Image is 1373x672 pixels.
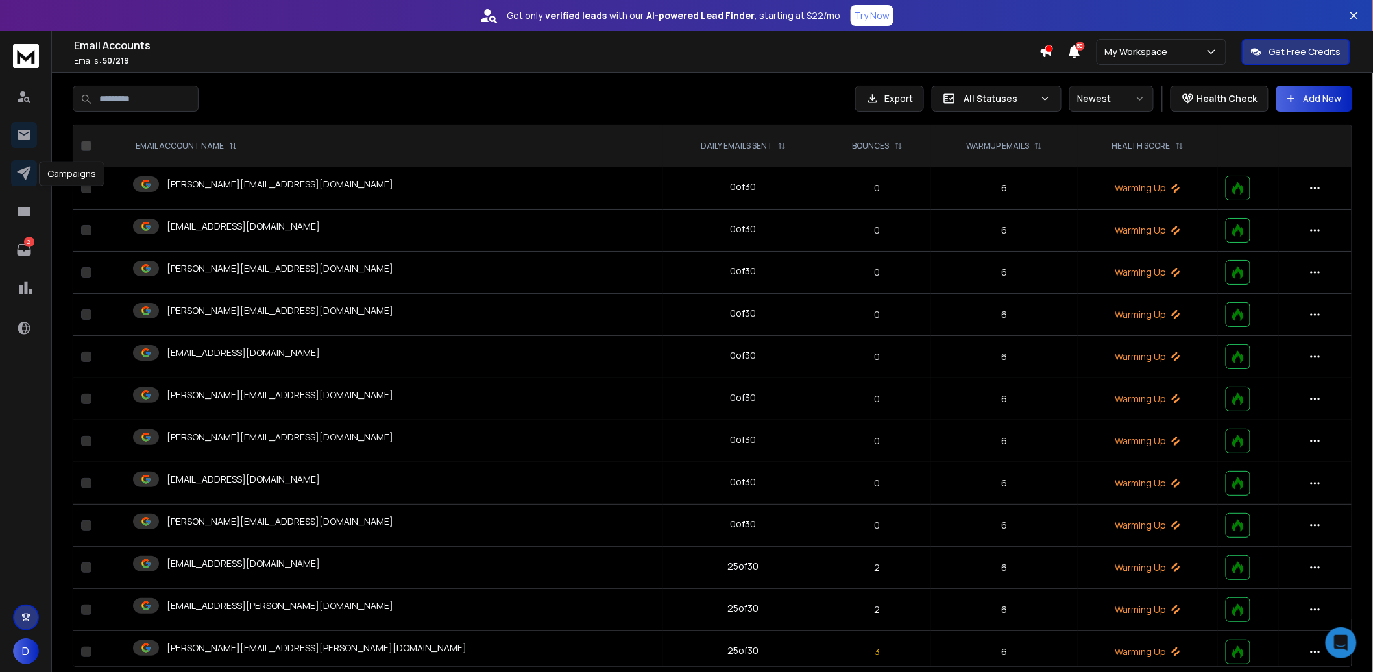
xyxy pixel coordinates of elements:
[1326,627,1357,658] div: Open Intercom Messenger
[831,519,923,532] p: 0
[1276,86,1352,112] button: Add New
[167,262,393,275] p: [PERSON_NAME][EMAIL_ADDRESS][DOMAIN_NAME]
[1105,45,1173,58] p: My Workspace
[731,222,757,235] div: 0 of 30
[964,92,1035,105] p: All Statuses
[167,515,393,528] p: [PERSON_NAME][EMAIL_ADDRESS][DOMAIN_NAME]
[136,141,237,151] div: EMAIL ACCOUNT NAME
[167,557,320,570] p: [EMAIL_ADDRESS][DOMAIN_NAME]
[167,389,393,402] p: [PERSON_NAME][EMAIL_ADDRESS][DOMAIN_NAME]
[74,56,1039,66] p: Emails :
[1269,45,1341,58] p: Get Free Credits
[1197,92,1258,105] p: Health Check
[931,505,1078,547] td: 6
[831,603,923,616] p: 2
[1086,477,1210,490] p: Warming Up
[731,475,757,488] div: 0 of 30
[831,266,923,279] p: 0
[731,391,757,404] div: 0 of 30
[931,336,1078,378] td: 6
[931,252,1078,294] td: 6
[1086,435,1210,448] p: Warming Up
[831,224,923,237] p: 0
[167,304,393,317] p: [PERSON_NAME][EMAIL_ADDRESS][DOMAIN_NAME]
[855,86,924,112] button: Export
[646,9,757,22] strong: AI-powered Lead Finder,
[831,561,923,574] p: 2
[24,237,34,247] p: 2
[931,167,1078,210] td: 6
[1086,182,1210,195] p: Warming Up
[728,560,759,573] div: 25 of 30
[1086,645,1210,658] p: Warming Up
[831,477,923,490] p: 0
[545,9,607,22] strong: verified leads
[728,602,759,615] div: 25 of 30
[1086,392,1210,405] p: Warming Up
[167,642,467,654] p: [PERSON_NAME][EMAIL_ADDRESS][PERSON_NAME][DOMAIN_NAME]
[1086,266,1210,279] p: Warming Up
[931,378,1078,420] td: 6
[731,180,757,193] div: 0 of 30
[831,435,923,448] p: 0
[831,350,923,363] p: 0
[855,9,890,22] p: Try Now
[167,599,393,612] p: [EMAIL_ADDRESS][PERSON_NAME][DOMAIN_NAME]
[1171,86,1269,112] button: Health Check
[167,431,393,444] p: [PERSON_NAME][EMAIL_ADDRESS][DOMAIN_NAME]
[11,237,37,263] a: 2
[13,638,39,664] button: D
[931,210,1078,252] td: 6
[701,141,773,151] p: DAILY EMAILS SENT
[931,547,1078,589] td: 6
[931,294,1078,336] td: 6
[731,307,757,320] div: 0 of 30
[831,182,923,195] p: 0
[831,645,923,658] p: 3
[966,141,1029,151] p: WARMUP EMAILS
[728,644,759,657] div: 25 of 30
[507,9,840,22] p: Get only with our starting at $22/mo
[13,44,39,68] img: logo
[1086,519,1210,532] p: Warming Up
[167,220,320,233] p: [EMAIL_ADDRESS][DOMAIN_NAME]
[167,473,320,486] p: [EMAIL_ADDRESS][DOMAIN_NAME]
[1086,561,1210,574] p: Warming Up
[1112,141,1171,151] p: HEALTH SCORE
[74,38,1039,53] h1: Email Accounts
[1086,350,1210,363] p: Warming Up
[731,349,757,362] div: 0 of 30
[1086,308,1210,321] p: Warming Up
[731,265,757,278] div: 0 of 30
[1086,224,1210,237] p: Warming Up
[831,308,923,321] p: 0
[167,346,320,359] p: [EMAIL_ADDRESS][DOMAIN_NAME]
[167,178,393,191] p: [PERSON_NAME][EMAIL_ADDRESS][DOMAIN_NAME]
[731,433,757,446] div: 0 of 30
[1242,39,1350,65] button: Get Free Credits
[851,5,893,26] button: Try Now
[931,462,1078,505] td: 6
[39,162,104,186] div: Campaigns
[103,55,129,66] span: 50 / 219
[831,392,923,405] p: 0
[1076,42,1085,51] span: 50
[853,141,890,151] p: BOUNCES
[931,420,1078,462] td: 6
[1086,603,1210,616] p: Warming Up
[1069,86,1154,112] button: Newest
[931,589,1078,631] td: 6
[731,518,757,531] div: 0 of 30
